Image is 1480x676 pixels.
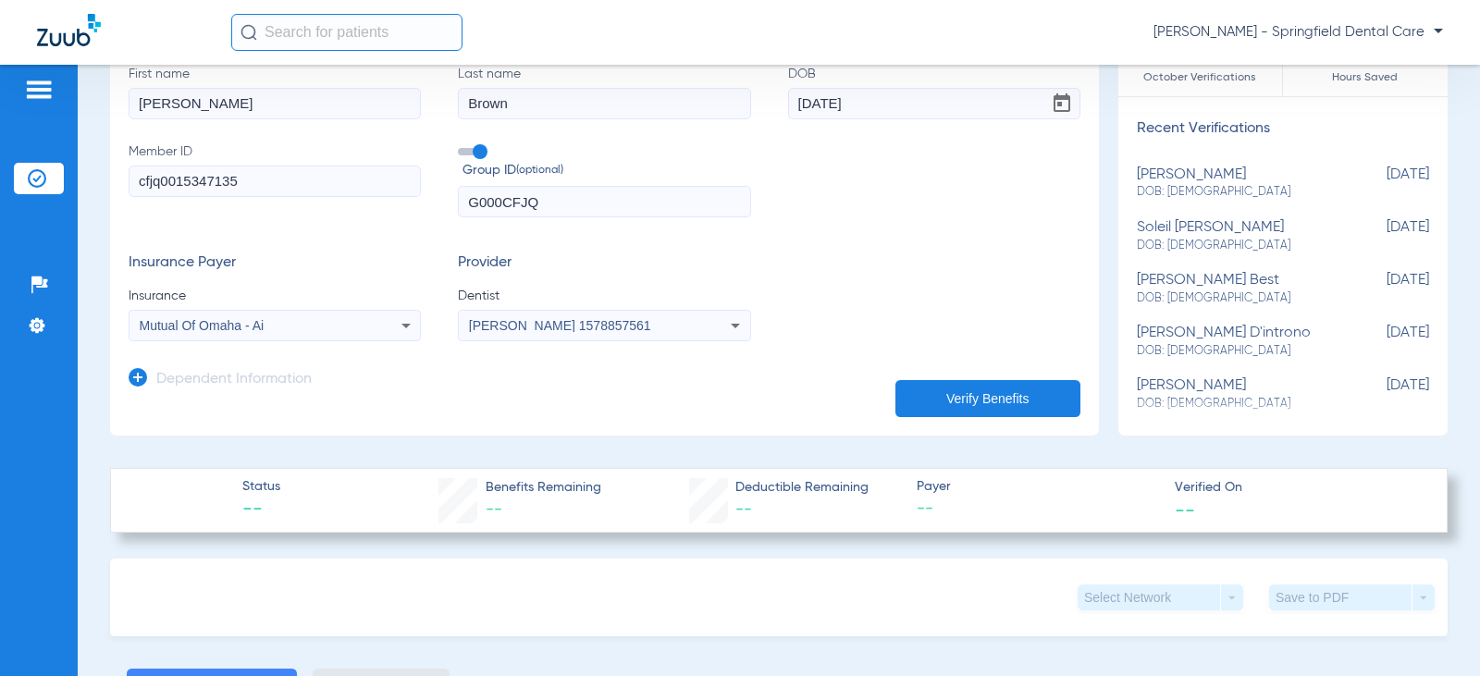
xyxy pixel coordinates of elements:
div: [PERSON_NAME] d'introno [1137,325,1337,359]
span: Payer [917,477,1159,497]
input: Last name [458,88,750,119]
label: First name [129,65,421,119]
button: Open calendar [1043,85,1080,122]
input: First name [129,88,421,119]
h3: Insurance Payer [129,254,421,273]
span: Hours Saved [1283,68,1448,87]
span: DOB: [DEMOGRAPHIC_DATA] [1137,184,1337,201]
span: DOB: [DEMOGRAPHIC_DATA] [1137,343,1337,360]
span: [DATE] [1337,166,1429,201]
span: DOB: [DEMOGRAPHIC_DATA] [1137,290,1337,307]
span: Deductible Remaining [735,478,869,498]
img: hamburger-icon [24,79,54,101]
span: October Verifications [1118,68,1282,87]
h3: Recent Verifications [1118,120,1448,139]
span: [DATE] [1337,272,1429,306]
span: Group ID [462,161,750,180]
span: [DATE] [1337,377,1429,412]
button: Verify Benefits [895,380,1080,417]
small: (optional) [516,161,563,180]
input: Member ID [129,166,421,197]
span: [DATE] [1337,219,1429,253]
span: [PERSON_NAME] - Springfield Dental Care [1153,23,1443,42]
div: [PERSON_NAME] best [1137,272,1337,306]
span: -- [1175,499,1195,519]
span: [PERSON_NAME] 1578857561 [469,318,651,333]
h3: Dependent Information [156,371,312,389]
span: Verified On [1175,478,1417,498]
label: Member ID [129,142,421,218]
span: Status [242,477,280,497]
span: DOB: [DEMOGRAPHIC_DATA] [1137,238,1337,254]
img: Zuub Logo [37,14,101,46]
h3: Provider [458,254,750,273]
div: [PERSON_NAME] [1137,166,1337,201]
label: Last name [458,65,750,119]
span: DOB: [DEMOGRAPHIC_DATA] [1137,396,1337,412]
span: Mutual Of Omaha - Ai [140,318,265,333]
span: Benefits Remaining [486,478,601,498]
span: Insurance [129,287,421,305]
input: Search for patients [231,14,462,51]
span: -- [486,501,502,518]
img: Search Icon [240,24,257,41]
span: Dentist [458,287,750,305]
div: soleil [PERSON_NAME] [1137,219,1337,253]
input: DOBOpen calendar [788,88,1080,119]
span: -- [735,501,752,518]
span: -- [242,498,280,523]
label: DOB [788,65,1080,119]
div: [PERSON_NAME] [1137,377,1337,412]
span: [DATE] [1337,325,1429,359]
span: -- [917,498,1159,521]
